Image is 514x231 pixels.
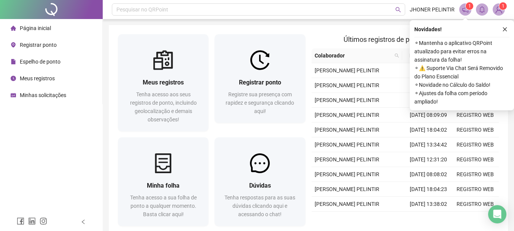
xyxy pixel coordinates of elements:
[502,27,508,32] span: close
[118,34,208,131] a: Meus registrosTenha acesso aos seus registros de ponto, incluindo geolocalização e demais observa...
[315,112,379,118] span: [PERSON_NAME] PELINTIR
[405,152,452,167] td: [DATE] 12:31:20
[502,3,504,9] span: 1
[395,7,401,13] span: search
[224,194,295,217] span: Tenha respostas para as suas dúvidas clicando aqui e acessando o chat!
[344,35,466,43] span: Últimos registros de ponto sincronizados
[405,137,452,152] td: [DATE] 13:34:42
[414,25,442,33] span: Novidades !
[405,182,452,197] td: [DATE] 18:04:23
[405,108,452,123] td: [DATE] 08:09:09
[452,197,499,212] td: REGISTRO WEB
[499,2,507,10] sup: Atualize o seu contato no menu Meus Dados
[315,82,379,88] span: [PERSON_NAME] PELINTIR
[466,2,473,10] sup: 1
[147,182,180,189] span: Minha folha
[315,156,379,162] span: [PERSON_NAME] PELINTIR
[118,137,208,226] a: Minha folhaTenha acesso a sua folha de ponto a qualquer momento. Basta clicar aqui!
[479,6,485,13] span: bell
[402,48,447,63] th: Data/Hora
[143,79,184,86] span: Meus registros
[452,212,499,226] td: REGISTRO WEB
[315,186,379,192] span: [PERSON_NAME] PELINTIR
[20,42,57,48] span: Registrar ponto
[452,123,499,137] td: REGISTRO WEB
[452,182,499,197] td: REGISTRO WEB
[405,93,452,108] td: [DATE] 12:31:19
[315,67,379,73] span: [PERSON_NAME] PELINTIR
[405,123,452,137] td: [DATE] 18:04:02
[315,97,379,103] span: [PERSON_NAME] PELINTIR
[20,25,51,31] span: Página inicial
[414,89,509,106] span: ⚬ Ajustes da folha com período ampliado!
[11,59,16,64] span: file
[452,137,499,152] td: REGISTRO WEB
[405,167,452,182] td: [DATE] 08:08:02
[11,42,16,48] span: environment
[452,108,499,123] td: REGISTRO WEB
[493,4,504,15] img: 93776
[414,39,509,64] span: ⚬ Mantenha o aplicativo QRPoint atualizado para evitar erros na assinatura da folha!
[395,53,399,58] span: search
[20,92,66,98] span: Minhas solicitações
[414,64,509,81] span: ⚬ ⚠️ Suporte Via Chat Será Removido do Plano Essencial
[17,217,24,225] span: facebook
[488,205,506,223] div: Open Intercom Messenger
[315,51,392,60] span: Colaborador
[405,197,452,212] td: [DATE] 13:38:02
[468,3,471,9] span: 1
[315,171,379,177] span: [PERSON_NAME] PELINTIR
[315,201,379,207] span: [PERSON_NAME] PELINTIR
[226,91,294,114] span: Registre sua presença com rapidez e segurança clicando aqui!
[130,91,197,123] span: Tenha acesso aos seus registros de ponto, incluindo geolocalização e demais observações!
[40,217,47,225] span: instagram
[130,194,197,217] span: Tenha acesso a sua folha de ponto a qualquer momento. Basta clicar aqui!
[393,50,401,61] span: search
[20,59,60,65] span: Espelho de ponto
[11,76,16,81] span: clock-circle
[11,92,16,98] span: schedule
[405,78,452,93] td: [DATE] 14:08:41
[410,5,455,14] span: JHONER PELINTIR
[462,6,469,13] span: notification
[215,34,305,123] a: Registrar pontoRegistre sua presença com rapidez e segurança clicando aqui!
[215,137,305,226] a: DúvidasTenha respostas para as suas dúvidas clicando aqui e acessando o chat!
[28,217,36,225] span: linkedin
[414,81,509,89] span: ⚬ Novidade no Cálculo do Saldo!
[11,25,16,31] span: home
[405,51,438,60] span: Data/Hora
[81,219,86,225] span: left
[315,142,379,148] span: [PERSON_NAME] PELINTIR
[452,152,499,167] td: REGISTRO WEB
[249,182,271,189] span: Dúvidas
[239,79,281,86] span: Registrar ponto
[452,167,499,182] td: REGISTRO WEB
[405,212,452,226] td: [DATE] 12:34:29
[315,127,379,133] span: [PERSON_NAME] PELINTIR
[20,75,55,81] span: Meus registros
[405,63,452,78] td: [DATE] 18:04:48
